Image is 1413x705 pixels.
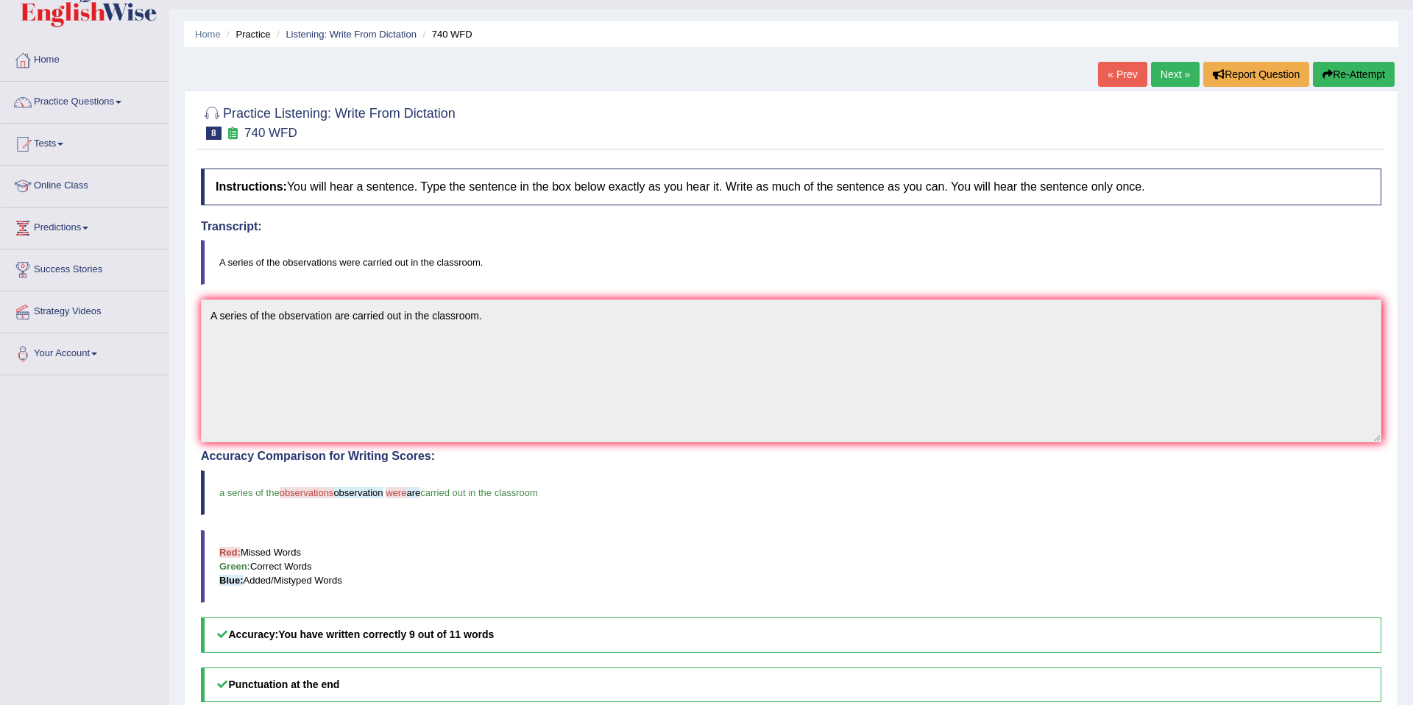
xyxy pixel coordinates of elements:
[201,667,1381,702] h5: Punctuation at the end
[201,169,1381,205] h4: You will hear a sentence. Type the sentence in the box below exactly as you hear it. Write as muc...
[201,220,1381,233] h4: Transcript:
[286,29,417,40] a: Listening: Write From Dictation
[244,126,297,140] small: 740 WFD
[278,628,494,640] b: You have written correctly 9 out of 11 words
[206,127,222,140] span: 8
[201,450,1381,463] h4: Accuracy Comparison for Writing Scores:
[225,127,241,141] small: Exam occurring question
[219,487,280,498] span: a series of the
[216,180,287,193] b: Instructions:
[1313,62,1395,87] button: Re-Attempt
[201,530,1381,603] blockquote: Missed Words Correct Words Added/Mistyped Words
[219,575,244,586] b: Blue:
[419,27,472,41] li: 740 WFD
[219,547,241,558] b: Red:
[386,487,406,498] span: were
[1,208,169,244] a: Predictions
[195,29,221,40] a: Home
[1,124,169,160] a: Tests
[406,487,420,498] span: are
[219,561,250,572] b: Green:
[280,487,334,498] span: observations
[333,487,383,498] span: observation
[201,103,456,140] h2: Practice Listening: Write From Dictation
[1,333,169,370] a: Your Account
[201,240,1381,285] blockquote: A series of the observations were carried out in the classroom.
[201,617,1381,652] h5: Accuracy:
[1203,62,1309,87] button: Report Question
[1151,62,1200,87] a: Next »
[1,40,169,77] a: Home
[1098,62,1147,87] a: « Prev
[1,166,169,202] a: Online Class
[420,487,538,498] span: carried out in the classroom
[1,82,169,118] a: Practice Questions
[1,249,169,286] a: Success Stories
[1,291,169,328] a: Strategy Videos
[223,27,270,41] li: Practice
